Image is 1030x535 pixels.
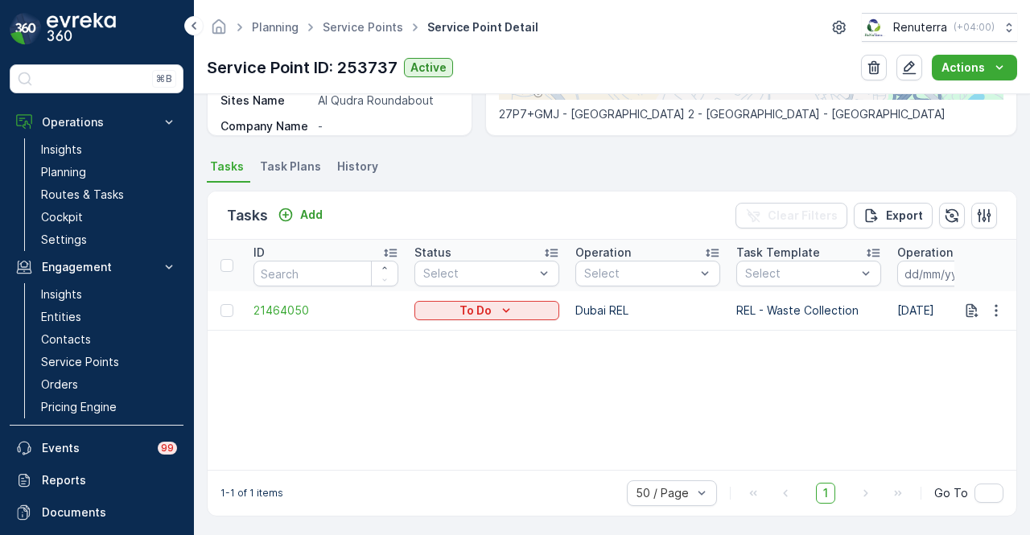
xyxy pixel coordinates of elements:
[260,158,321,175] span: Task Plans
[424,19,542,35] span: Service Point Detail
[41,286,82,302] p: Insights
[735,203,847,228] button: Clear Filters
[575,245,631,261] p: Operation
[35,206,183,228] a: Cockpit
[253,245,265,261] p: ID
[271,205,329,224] button: Add
[35,161,183,183] a: Planning
[35,373,183,396] a: Orders
[414,301,559,320] button: To Do
[210,158,244,175] span: Tasks
[207,56,398,80] p: Service Point ID: 253737
[220,487,283,500] p: 1-1 of 1 items
[41,331,91,348] p: Contacts
[932,55,1017,80] button: Actions
[10,106,183,138] button: Operations
[220,118,311,134] p: Company Name
[414,245,451,261] p: Status
[35,351,183,373] a: Service Points
[934,485,968,501] span: Go To
[567,291,728,330] td: Dubai REL
[423,265,534,282] p: Select
[41,309,81,325] p: Entities
[35,283,183,306] a: Insights
[10,496,183,529] a: Documents
[35,328,183,351] a: Contacts
[227,204,268,227] p: Tasks
[253,261,398,286] input: Search
[35,306,183,328] a: Entities
[161,442,174,455] p: 99
[410,60,447,76] p: Active
[42,504,177,521] p: Documents
[499,106,1003,122] p: 27P7+GMJ - [GEOGRAPHIC_DATA] 2 - [GEOGRAPHIC_DATA] - [GEOGRAPHIC_DATA]
[728,291,889,330] td: REL - Waste Collection
[42,440,148,456] p: Events
[253,302,398,319] a: 21464050
[300,207,323,223] p: Add
[404,58,453,77] button: Active
[584,265,695,282] p: Select
[156,72,172,85] p: ⌘B
[42,114,151,130] p: Operations
[816,483,835,504] span: 1
[220,93,311,109] p: Sites Name
[954,21,995,34] p: ( +04:00 )
[41,187,124,203] p: Routes & Tasks
[41,399,117,415] p: Pricing Engine
[459,302,492,319] p: To Do
[318,93,455,109] p: Al Qudra Roundabout
[42,472,177,488] p: Reports
[318,118,455,134] p: -
[41,354,119,370] p: Service Points
[35,228,183,251] a: Settings
[252,20,299,34] a: Planning
[10,13,42,45] img: logo
[41,142,82,158] p: Insights
[210,24,228,38] a: Homepage
[745,265,856,282] p: Select
[35,138,183,161] a: Insights
[41,209,83,225] p: Cockpit
[10,464,183,496] a: Reports
[35,396,183,418] a: Pricing Engine
[941,60,985,76] p: Actions
[893,19,947,35] p: Renuterra
[41,377,78,393] p: Orders
[886,208,923,224] p: Export
[10,432,183,464] a: Events99
[41,164,86,180] p: Planning
[862,13,1017,42] button: Renuterra(+04:00)
[10,251,183,283] button: Engagement
[736,245,820,261] p: Task Template
[768,208,838,224] p: Clear Filters
[862,19,887,36] img: Screenshot_2024-07-26_at_13.33.01.png
[41,232,87,248] p: Settings
[220,304,233,317] div: Toggle Row Selected
[897,245,983,261] p: Operation Date
[42,259,151,275] p: Engagement
[854,203,933,228] button: Export
[897,261,1007,286] input: dd/mm/yyyy
[323,20,403,34] a: Service Points
[47,13,116,45] img: logo_dark-DEwI_e13.png
[35,183,183,206] a: Routes & Tasks
[337,158,378,175] span: History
